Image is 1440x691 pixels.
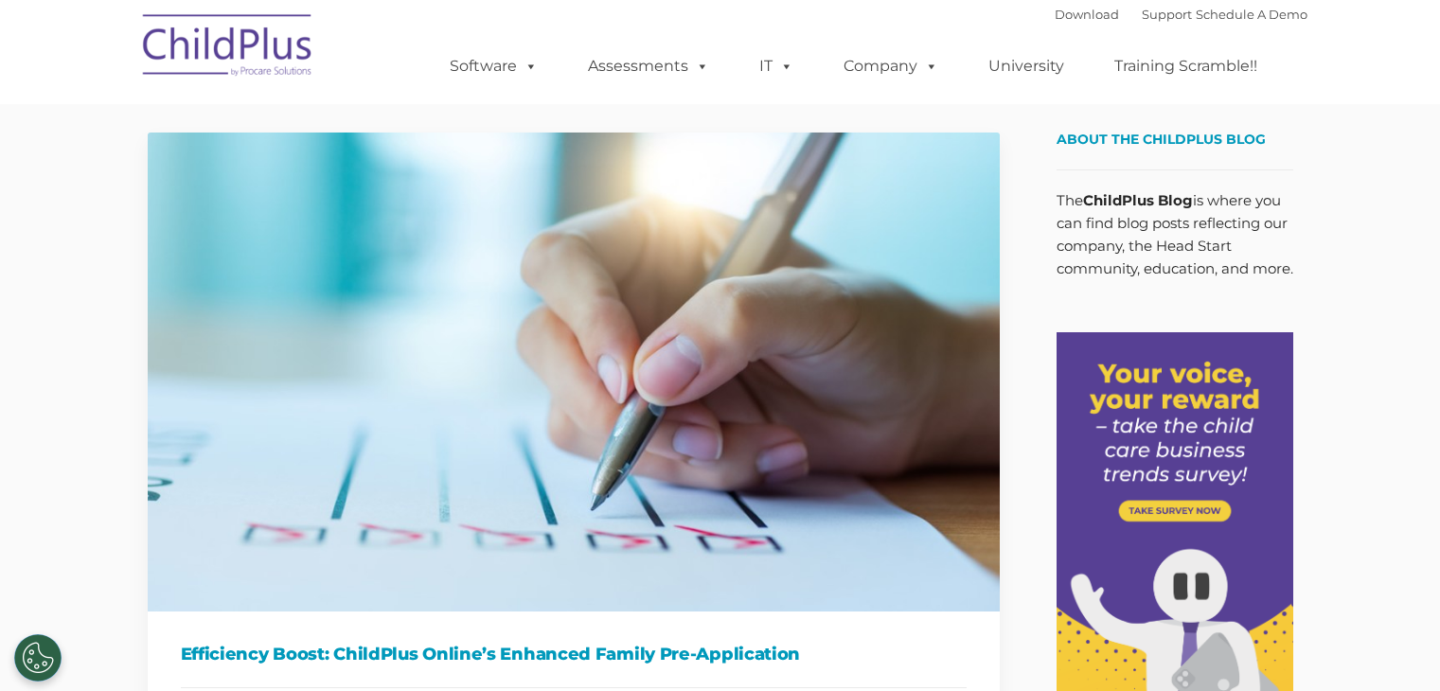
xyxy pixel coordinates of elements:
[1057,189,1293,280] p: The is where you can find blog posts reflecting our company, the Head Start community, education,...
[1055,7,1119,22] a: Download
[825,47,957,85] a: Company
[148,133,1000,611] img: Efficiency Boost: ChildPlus Online's Enhanced Family Pre-Application Process - Streamlining Appli...
[133,1,323,96] img: ChildPlus by Procare Solutions
[740,47,812,85] a: IT
[1142,7,1192,22] a: Support
[569,47,728,85] a: Assessments
[1055,7,1307,22] font: |
[1057,131,1266,148] span: About the ChildPlus Blog
[181,640,967,668] h1: Efficiency Boost: ChildPlus Online’s Enhanced Family Pre-Application
[969,47,1083,85] a: University
[14,634,62,682] button: Cookies Settings
[431,47,557,85] a: Software
[1083,191,1193,209] strong: ChildPlus Blog
[1095,47,1276,85] a: Training Scramble!!
[1196,7,1307,22] a: Schedule A Demo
